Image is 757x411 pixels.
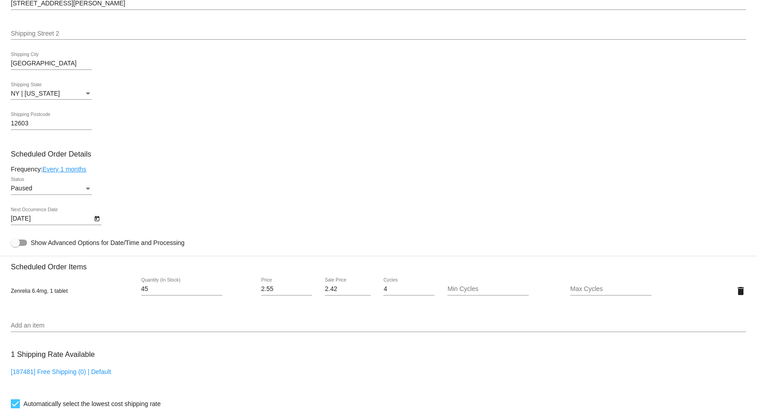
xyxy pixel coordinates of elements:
span: Automatically select the lowest cost shipping rate [23,398,161,409]
input: Max Cycles [570,286,651,293]
div: Frequency: [11,166,746,173]
a: Every 1 months [42,166,86,173]
mat-select: Status [11,185,92,192]
input: Shipping Street 2 [11,30,746,37]
h3: Scheduled Order Details [11,150,746,158]
span: Zenrelia 6.4mg, 1 tablet [11,288,68,294]
span: Show Advanced Options for Date/Time and Processing [31,238,185,247]
mat-icon: delete [735,286,746,296]
input: Shipping City [11,60,92,67]
input: Quantity (In Stock) [141,286,222,293]
input: Cycles [383,286,434,293]
input: Add an item [11,322,746,329]
input: Price [261,286,312,293]
input: Shipping Postcode [11,120,92,127]
button: Open calendar [92,213,102,223]
input: Next Occurrence Date [11,215,92,222]
span: NY | [US_STATE] [11,90,60,97]
input: Min Cycles [448,286,529,293]
span: Paused [11,185,32,192]
h3: 1 Shipping Rate Available [11,345,95,364]
mat-select: Shipping State [11,90,92,97]
input: Sale Price [325,286,371,293]
a: [187481] Free Shipping (0) | Default [11,368,111,375]
h3: Scheduled Order Items [11,256,746,271]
